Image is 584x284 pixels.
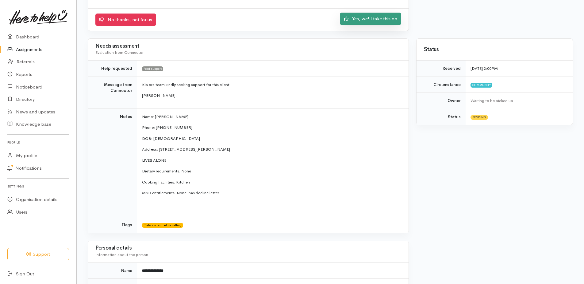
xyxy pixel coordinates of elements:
p: Kia ora team kindly seeking support for this client. [142,82,401,88]
p: Dietary requirements: None [142,168,401,174]
td: Message from Connector [88,77,137,108]
td: Owner [417,93,466,109]
p: LIVES ALONE [142,157,401,164]
td: Circumstance [417,77,466,93]
td: Notes [88,108,137,217]
p: MSD entitlements: None. has decline letter. [142,190,401,196]
a: Yes, we'll take this on [340,13,401,25]
td: Received [417,61,466,77]
p: [PERSON_NAME]. [142,93,401,99]
p: Phone: [PHONE_NUMBER] [142,124,401,131]
p: Address: [STREET_ADDRESS][PERSON_NAME] [142,146,401,152]
h6: Profile [7,138,69,147]
td: Name [88,262,137,279]
div: Waiting to be picked up [471,98,565,104]
time: [DATE] 2:00PM [471,66,498,71]
p: DOB: [DEMOGRAPHIC_DATA] [142,136,401,142]
button: Support [7,248,69,261]
p: Cooking Facilities: Kitchen [142,179,401,185]
span: Community [471,83,492,88]
td: Flags [88,217,137,233]
p: Name: [PERSON_NAME] [142,114,401,120]
span: Evaluation from Connector [95,50,144,55]
span: Pending [471,115,488,120]
h3: Needs assessment [95,43,401,49]
h6: Settings [7,182,69,191]
span: Information about the person [95,252,148,257]
h3: Status [424,47,565,53]
h3: Personal details [95,245,401,251]
td: Status [417,109,466,125]
td: Help requested [88,61,137,77]
a: No thanks, not for us [95,14,156,26]
span: Food support [142,66,163,71]
span: Prefers a text before calling [142,223,183,228]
